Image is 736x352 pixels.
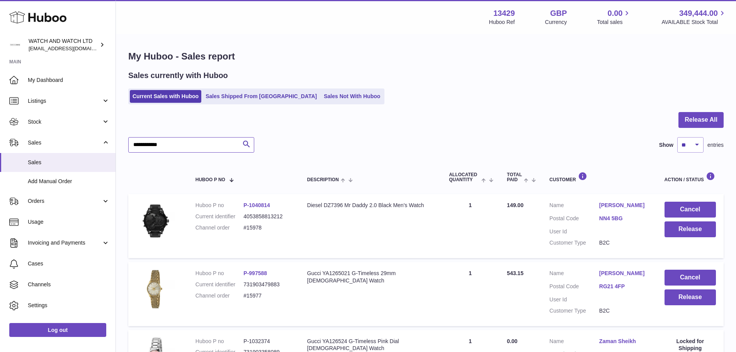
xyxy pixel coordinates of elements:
span: entries [707,141,724,149]
span: 543.15 [507,270,524,276]
span: Settings [28,302,110,309]
span: My Dashboard [28,77,110,84]
img: 1744191457.png [136,202,175,240]
a: Current Sales with Huboo [130,90,201,103]
dt: Current identifier [195,281,244,288]
dt: Huboo P no [195,202,244,209]
a: Zaman Sheikh [599,338,649,345]
dt: Name [549,270,599,279]
div: Customer [549,172,649,182]
span: 349,444.00 [679,8,718,19]
a: [PERSON_NAME] [599,270,649,277]
span: Orders [28,197,102,205]
div: Action / Status [665,172,716,182]
h2: Sales currently with Huboo [128,70,228,81]
span: Sales [28,159,110,166]
a: P-997588 [243,270,267,276]
div: WATCH AND WATCH LTD [29,37,98,52]
span: 0.00 [608,8,623,19]
button: Release [665,221,716,237]
label: Show [659,141,673,149]
a: 0.00 Total sales [597,8,631,26]
button: Cancel [665,270,716,286]
dd: B2C [599,307,649,315]
img: 1720791225.jpg [136,270,175,308]
span: Invoicing and Payments [28,239,102,247]
td: 1 [441,194,499,258]
span: Channels [28,281,110,288]
a: Sales Shipped From [GEOGRAPHIC_DATA] [203,90,320,103]
dt: Huboo P no [195,338,244,345]
div: Currency [545,19,567,26]
button: Release All [678,112,724,128]
dd: 731903479883 [243,281,292,288]
dt: Channel order [195,224,244,231]
dt: Customer Type [549,307,599,315]
dd: #15978 [243,224,292,231]
span: Listings [28,97,102,105]
dt: Current identifier [195,213,244,220]
dt: User Id [549,296,599,303]
span: 0.00 [507,338,517,344]
strong: GBP [550,8,567,19]
button: Release [665,289,716,305]
a: P-1040814 [243,202,270,208]
a: RG21 4FP [599,283,649,290]
div: Huboo Ref [489,19,515,26]
a: Log out [9,323,106,337]
span: Total sales [597,19,631,26]
a: [PERSON_NAME] [599,202,649,209]
dd: #15977 [243,292,292,299]
dt: Huboo P no [195,270,244,277]
span: Huboo P no [195,177,225,182]
span: Total paid [507,172,522,182]
div: Diesel DZ7396 Mr Daddy 2.0 Black Men's Watch [307,202,433,209]
dt: Postal Code [549,283,599,292]
div: Gucci YA1265021 G-Timeless 29mm [DEMOGRAPHIC_DATA] Watch [307,270,433,284]
dt: Name [549,202,599,211]
dd: B2C [599,239,649,247]
span: 149.00 [507,202,524,208]
a: 349,444.00 AVAILABLE Stock Total [661,8,727,26]
td: 1 [441,262,499,326]
dd: 4053858813212 [243,213,292,220]
dt: Name [549,338,599,347]
button: Cancel [665,202,716,218]
h1: My Huboo - Sales report [128,50,724,63]
span: Sales [28,139,102,146]
dt: User Id [549,228,599,235]
dt: Customer Type [549,239,599,247]
span: ALLOCATED Quantity [449,172,479,182]
span: Description [307,177,339,182]
strong: 13429 [493,8,515,19]
a: NN4 5BG [599,215,649,222]
dt: Channel order [195,292,244,299]
img: internalAdmin-13429@internal.huboo.com [9,39,21,51]
span: Add Manual Order [28,178,110,185]
dd: P-1032374 [243,338,292,345]
span: Stock [28,118,102,126]
span: [EMAIL_ADDRESS][DOMAIN_NAME] [29,45,114,51]
span: Usage [28,218,110,226]
span: AVAILABLE Stock Total [661,19,727,26]
a: Sales Not With Huboo [321,90,383,103]
dt: Postal Code [549,215,599,224]
span: Cases [28,260,110,267]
